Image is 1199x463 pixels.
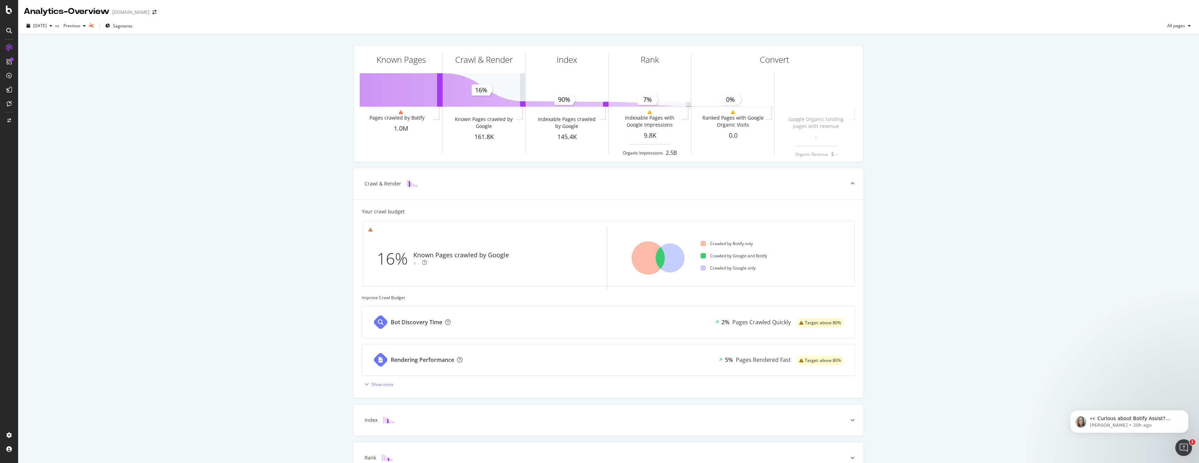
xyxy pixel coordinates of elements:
div: Crawled by Botify only [701,241,753,246]
div: 161.8K [443,132,525,142]
span: All pages [1164,23,1185,29]
button: Show more [362,379,394,390]
img: block-icon [383,417,394,423]
div: Your crawl budget [362,208,405,215]
button: All pages [1164,20,1193,31]
div: 2% [721,318,730,326]
img: Equal [413,262,416,264]
span: Previous [61,23,80,29]
div: arrow-right-arrow-left [152,10,156,15]
div: 16% [377,247,413,270]
div: Pages Crawled Quickly [732,318,791,326]
span: vs [55,23,61,29]
div: Crawl & Render [455,54,513,66]
iframe: Intercom notifications message [1060,395,1199,444]
div: Crawl & Render [365,180,401,187]
div: Known Pages crawled by Google [413,251,509,260]
div: 1.0M [360,124,442,133]
div: 145.4K [526,132,608,142]
button: [DATE] [24,20,55,31]
a: Bot Discovery Time2%Pages Crawled Quicklywarning label [362,306,855,338]
span: Target: above 80% [805,321,841,325]
div: Indexable Pages crawled by Google [535,116,598,130]
div: Indexable Pages with Google Impressions [618,114,681,128]
a: Rendering Performance5%Pages Rendered Fastwarning label [362,344,855,376]
span: 2025 Aug. 3rd [33,23,47,29]
button: Segments [102,20,135,31]
div: Rank [365,454,376,461]
div: Show more [372,381,394,387]
div: Organic Impressions [623,150,663,156]
div: Rendering Performance [391,356,454,364]
div: Bot Discovery Time [391,318,442,326]
div: Crawled by Google and Botify [701,253,767,259]
div: - [418,260,419,267]
div: Analytics - Overview [24,6,109,17]
div: Rank [641,54,659,66]
div: 9.8K [609,131,691,140]
img: block-icon [382,454,393,461]
div: Pages crawled by Botify [369,114,425,121]
div: Known Pages [376,54,426,66]
div: warning label [796,356,844,365]
div: Index [365,417,377,424]
div: Improve Crawl Budget [362,295,855,301]
span: 2 [1190,439,1195,445]
div: Known Pages crawled by Google [452,116,515,130]
img: block-icon [407,180,418,187]
span: Target: above 80% [805,358,841,363]
button: Previous [61,20,89,31]
div: warning label [796,318,844,328]
div: Index [557,54,577,66]
span: Segments [113,23,132,29]
div: 2.5B [666,149,677,157]
iframe: Intercom live chat [1175,439,1192,456]
div: 5% [725,356,733,364]
div: Crawled by Google only [701,265,756,271]
div: [DOMAIN_NAME] [112,9,150,16]
div: Pages Rendered Fast [736,356,791,364]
